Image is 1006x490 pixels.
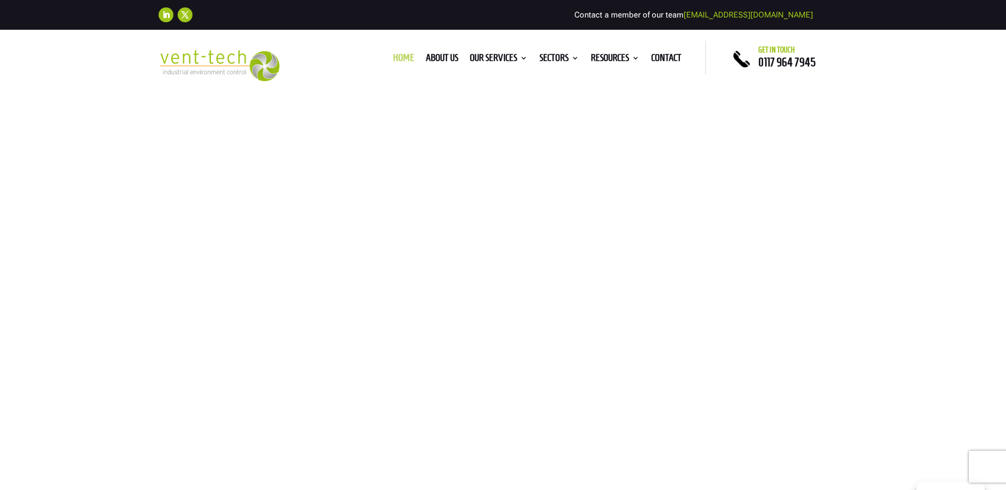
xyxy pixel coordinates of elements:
a: Contact [651,54,681,66]
a: Home [393,54,414,66]
a: [EMAIL_ADDRESS][DOMAIN_NAME] [684,10,813,20]
a: Follow on X [178,7,193,22]
a: Follow on LinkedIn [159,7,173,22]
a: Resources [591,54,640,66]
span: Get in touch [758,46,795,54]
a: About us [426,54,458,66]
a: Sectors [539,54,579,66]
a: Our Services [470,54,528,66]
span: Contact a member of our team [574,10,813,20]
img: 2023-09-27T08_35_16.549ZVENT-TECH---Clear-background [159,50,280,81]
a: 0117 964 7945 [758,56,816,68]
